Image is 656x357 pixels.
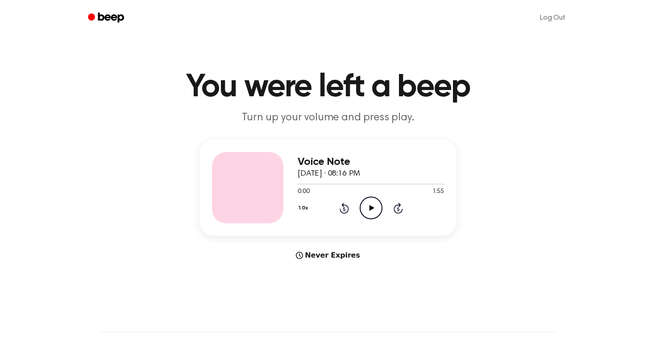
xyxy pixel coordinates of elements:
p: Turn up your volume and press play. [157,111,499,125]
a: Beep [82,9,132,27]
span: 1:55 [432,187,444,197]
span: [DATE] · 08:16 PM [298,170,360,178]
a: Log Out [531,7,574,29]
h1: You were left a beep [100,71,556,103]
span: 0:00 [298,187,309,197]
h3: Voice Note [298,156,444,168]
div: Never Expires [199,250,457,261]
button: 1.0x [298,201,311,216]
